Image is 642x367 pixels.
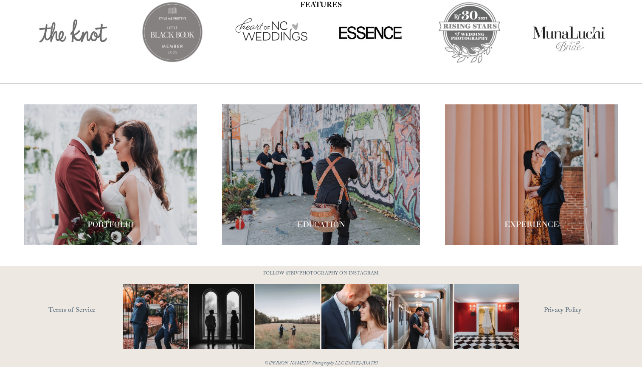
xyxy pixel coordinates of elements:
p: FOLLOW @JBIVPHOTOGRAPHY ON INSTAGRAM [247,269,395,279]
a: Terms of Service [48,304,147,317]
img: A quiet hallway. A single kiss. That&rsquo;s all it takes 📷 #RaleighWeddingPhotographer [372,284,469,349]
img: Two #WideShotWednesdays Two totally different vibes. Which side are you&mdash;are you into that b... [239,284,337,349]
img: A lot of couples get nervous in front of the camera and that&rsquo;s completely normal. You&rsquo... [305,284,403,349]
img: You just need the right photographer that matches your vibe 📷🎉 #RaleighWeddingPhotographer [112,284,199,349]
span: EDUCATION [297,219,345,229]
img: Not your average dress photo. But then again, you're not here for an average wedding or looking f... [438,284,535,349]
span: EXPERIENCE [504,219,559,229]
img: Black &amp; White appreciation post. 😍😍 ⠀⠀⠀⠀⠀⠀⠀⠀⠀ I don&rsquo;t care what anyone says black and w... [178,284,265,349]
a: Privacy Policy [544,304,618,317]
span: PORTFOLIO [87,219,134,229]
